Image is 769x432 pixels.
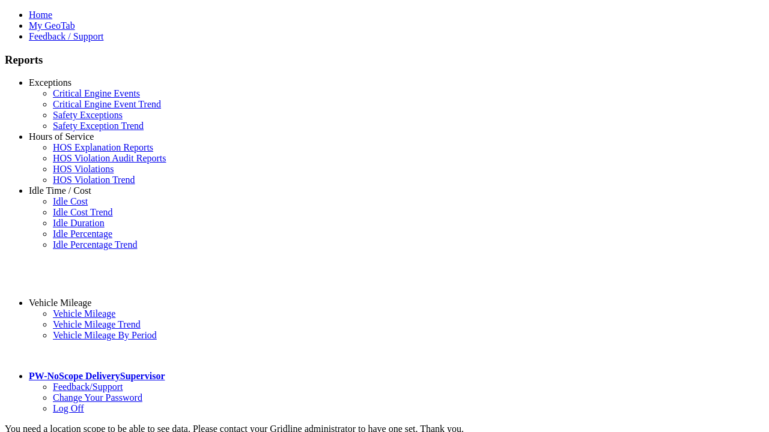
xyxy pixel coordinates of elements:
a: Idle Percentage [53,229,112,239]
a: Safety Exception Trend [53,121,144,131]
a: Idle Time / Cost [29,185,91,196]
a: Idle Duration [53,218,105,228]
a: Log Off [53,403,84,413]
a: Exceptions [29,77,71,88]
a: Feedback / Support [29,31,103,41]
a: Vehicle Mileage [29,298,91,308]
h3: Reports [5,53,764,67]
a: HOS Violation Trend [53,175,135,185]
a: Feedback/Support [53,382,123,392]
a: Idle Cost [53,196,88,206]
a: Vehicle Mileage Trend [53,319,141,329]
a: PW-NoScope DeliverySupervisor [29,371,165,381]
a: Critical Engine Event Trend [53,99,161,109]
a: Critical Engine Events [53,88,140,98]
a: Vehicle Mileage [53,308,115,319]
a: My GeoTab [29,20,75,31]
a: HOS Violation Audit Reports [53,153,166,163]
a: Hours of Service [29,131,94,142]
a: HOS Violations [53,164,114,174]
a: Change Your Password [53,392,142,403]
a: Safety Exceptions [53,110,123,120]
a: HOS Explanation Reports [53,142,153,152]
a: Idle Cost Trend [53,207,113,217]
a: Home [29,10,52,20]
a: Vehicle Mileage By Period [53,330,157,340]
a: Idle Percentage Trend [53,239,137,250]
